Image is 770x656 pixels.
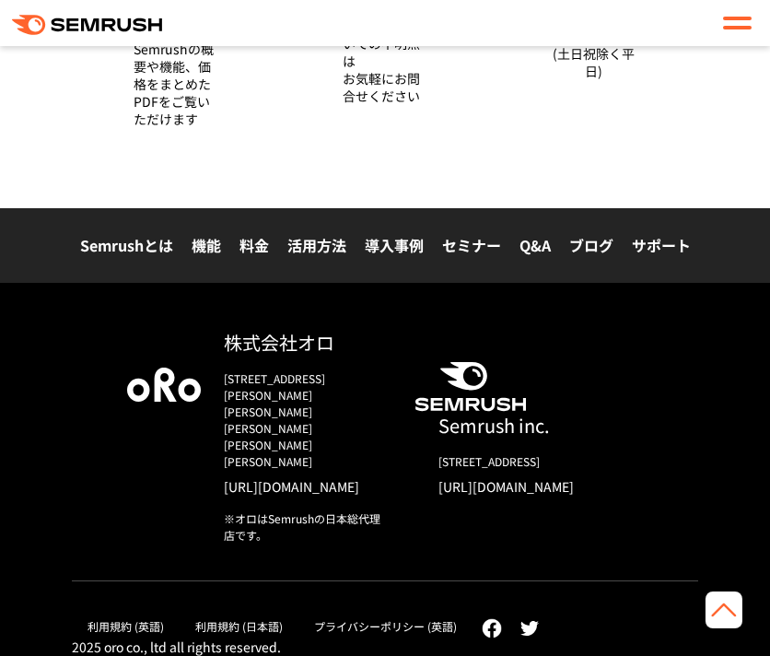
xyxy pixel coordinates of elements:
div: 株式会社オロ [224,329,385,356]
a: 機能 [192,234,221,256]
a: プライバシーポリシー (英語) [314,618,457,634]
img: oro company [127,368,201,401]
div: Semrush inc. [438,412,643,439]
div: Semrushの概要や機能、価格をまとめたPDFをご覧いただけます [134,41,219,128]
div: [STREET_ADDRESS][PERSON_NAME][PERSON_NAME][PERSON_NAME][PERSON_NAME][PERSON_NAME] [224,370,385,470]
div: Semrushについての不明点は お気軽にお問合せください [343,18,428,105]
a: Semrushとは [80,234,173,256]
a: 料金 [239,234,269,256]
a: [URL][DOMAIN_NAME] [224,477,385,496]
a: 利用規約 (英語) [87,618,164,634]
img: twitter [520,621,539,636]
a: Q&A [519,234,551,256]
a: サポート [632,234,691,256]
div: ※オロはSemrushの日本総代理店です。 [224,510,385,544]
div: [STREET_ADDRESS] [438,453,643,470]
a: 活用方法 [287,234,346,256]
a: 導入事例 [365,234,424,256]
a: [URL][DOMAIN_NAME] [438,477,643,496]
div: 2025 oro co., ltd all rights reserved. [72,638,698,655]
a: 利用規約 (日本語) [195,618,283,634]
img: facebook [482,618,502,638]
a: セミナー [442,234,501,256]
a: ブログ [569,234,613,256]
div: 10:00 - 17:00 (土日祝除く平日) [551,28,636,80]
